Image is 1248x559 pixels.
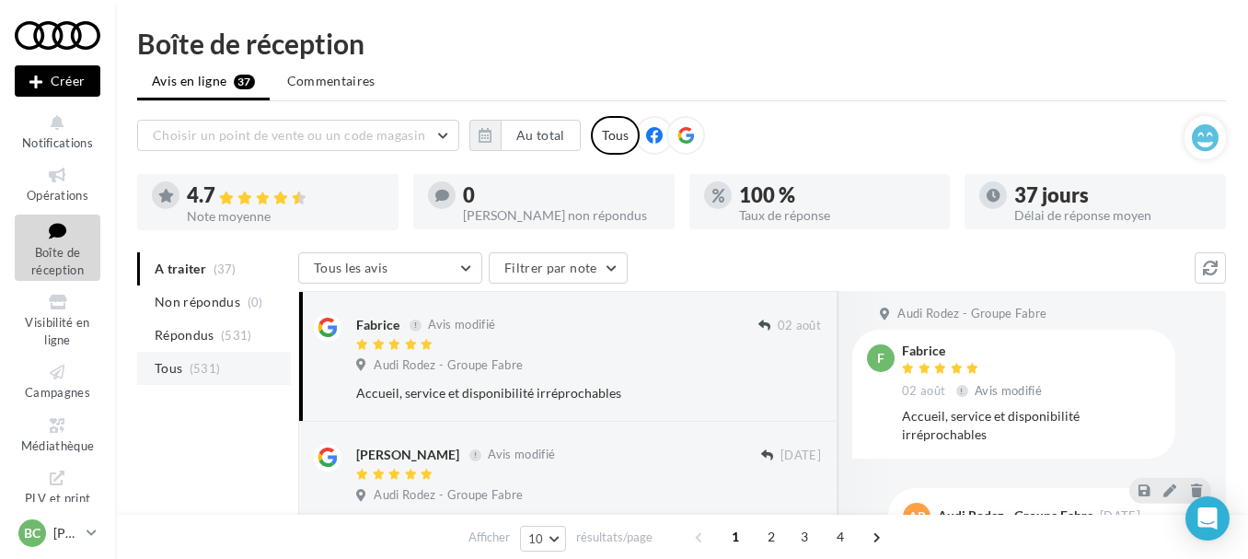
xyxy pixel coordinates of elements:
div: Audi Rodez - Groupe Fabre [938,509,1093,522]
span: [DATE] [1100,510,1140,522]
button: Tous les avis [298,252,482,284]
span: Avis modifié [488,448,555,462]
span: Audi Rodez - Groupe Fabre [897,306,1046,322]
div: Accueil, service et disponibilité irréprochables [356,384,701,402]
div: 37 jours [1014,185,1211,205]
span: Commentaires [287,73,376,88]
span: (0) [248,295,263,309]
span: AR [908,507,926,526]
span: Médiathèque [21,438,95,453]
button: Choisir un point de vente ou un code magasin [137,120,459,151]
span: 02 août [902,383,945,400]
div: Open Intercom Messenger [1185,496,1230,541]
span: Avis modifié [428,318,495,332]
div: Taux de réponse [739,209,936,222]
span: Opérations [27,188,88,203]
span: Campagnes [25,385,90,400]
button: Au total [469,120,581,151]
a: Médiathèque [15,412,100,457]
a: Opérations [15,161,100,206]
a: BC [PERSON_NAME] [15,516,100,551]
div: Accueil, service et disponibilité irréprochables [902,407,1161,444]
button: Au total [501,120,581,151]
div: Fabrice [356,316,399,334]
button: 10 [520,526,567,552]
button: Créer [15,65,100,97]
span: Avis modifié [975,383,1042,398]
div: 100 % [739,185,936,205]
span: Tous [155,359,182,378]
div: Délai de réponse moyen [1014,209,1211,222]
div: Boîte de réception [137,29,1226,57]
span: Audi Rodez - Groupe Fabre [374,487,523,504]
a: Visibilité en ligne [15,288,100,351]
button: Filtrer par note [489,252,628,284]
span: (531) [190,361,221,376]
div: [PERSON_NAME] [356,446,459,464]
span: Boîte de réception [31,245,84,277]
span: (531) [221,328,252,343]
span: Afficher [468,529,510,546]
p: [PERSON_NAME] [53,524,79,542]
span: 3 [790,522,819,552]
a: PLV et print personnalisable [15,464,100,544]
div: Fabrice [902,344,1046,357]
div: 4.7 [187,185,384,206]
div: Note moyenne [187,210,384,223]
span: 4 [826,522,855,552]
span: résultats/page [576,529,653,546]
span: Visibilité en ligne [25,315,89,347]
span: 02 août [778,318,821,334]
a: Campagnes [15,358,100,403]
span: Audi Rodez - Groupe Fabre [374,357,523,374]
div: 0 [463,185,660,205]
span: [DATE] [780,448,821,464]
span: 2 [757,522,786,552]
button: Notifications [15,109,100,154]
a: Boîte de réception [15,215,100,282]
span: Répondus [155,326,214,344]
span: Tous les avis [314,260,388,275]
div: Nouvelle campagne [15,65,100,97]
div: [PERSON_NAME] non répondus [463,209,660,222]
div: Tous [591,116,640,155]
span: Notifications [22,135,93,150]
span: Choisir un point de vente ou un code magasin [153,127,425,143]
span: 1 [721,522,750,552]
span: F [877,349,884,367]
span: BC [24,524,40,542]
span: 10 [528,531,544,546]
span: Non répondus [155,293,240,311]
span: PLV et print personnalisable [23,487,93,540]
